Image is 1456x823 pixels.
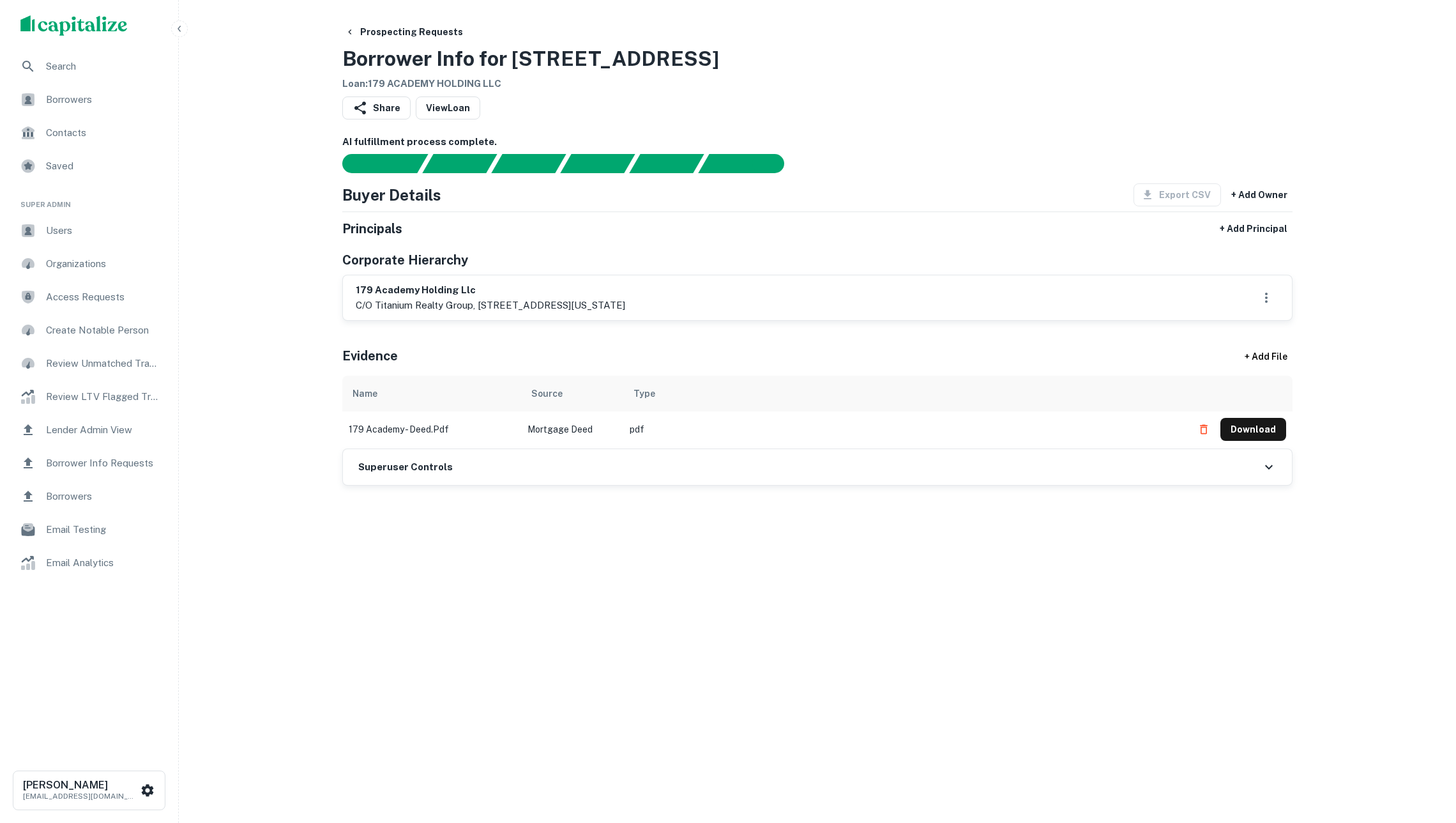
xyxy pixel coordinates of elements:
[10,215,168,246] a: Users
[46,522,160,537] span: Email Testing
[23,790,138,802] p: [EMAIL_ADDRESS][DOMAIN_NAME]
[633,386,655,401] div: Type
[699,154,800,173] div: AI fulfillment process complete.
[10,548,168,578] a: Email Analytics
[10,415,168,445] a: Lender Admin View
[23,780,138,790] h6: [PERSON_NAME]
[342,250,468,270] h5: Corporate Hierarchy
[491,154,566,173] div: Documents found, AI parsing details...
[10,315,168,346] a: Create Notable Person
[342,376,521,411] th: Name
[342,96,411,119] button: Share
[10,514,168,545] a: Email Testing
[46,92,160,107] span: Borrowers
[10,51,168,82] a: Search
[521,411,623,447] td: Mortgage Deed
[10,118,168,148] a: Contacts
[342,43,719,74] h3: Borrower Info for [STREET_ADDRESS]
[342,376,1293,447] div: scrollable content
[353,386,377,401] div: Name
[342,135,1293,150] h6: AI fulfillment process complete.
[10,448,168,479] a: Borrower Info Requests
[10,481,168,512] a: Borrowers
[10,184,168,215] li: Super Admin
[10,381,168,412] a: Review LTV Flagged Transactions
[10,249,168,279] a: Organizations
[356,298,625,313] p: c/o titanium realty group, [STREET_ADDRESS][US_STATE]
[10,282,168,312] a: Access Requests
[46,158,160,174] span: Saved
[46,125,160,141] span: Contacts
[46,59,160,74] span: Search
[46,323,160,338] span: Create Notable Person
[1192,419,1215,440] button: Delete file
[327,154,423,173] div: Sending borrower request to AI...
[422,154,497,173] div: Your request is received and processing...
[46,289,160,305] span: Access Requests
[46,389,160,404] span: Review LTV Flagged Transactions
[340,20,468,43] button: Prospecting Requests
[46,555,160,571] span: Email Analytics
[342,219,402,238] h5: Principals
[1220,418,1286,441] button: Download
[1215,217,1293,240] button: + Add Principal
[1226,183,1293,206] button: + Add Owner
[629,154,704,173] div: Principals found, still searching for contact information. This may take time...
[623,411,1186,447] td: pdf
[521,376,623,411] th: Source
[531,386,563,401] div: Source
[20,15,128,36] img: capitalize-logo.png
[46,356,160,371] span: Review Unmatched Transactions
[560,154,635,173] div: Principals found, AI now looking for contact information...
[342,77,719,91] h6: Loan : 179 ACADEMY HOLDING LLC
[13,771,165,810] button: [PERSON_NAME][EMAIL_ADDRESS][DOMAIN_NAME]
[46,223,160,238] span: Users
[342,411,521,447] td: 179 academy - deed.pdf
[46,456,160,471] span: Borrower Info Requests
[10,151,168,181] a: Saved
[416,96,480,119] a: ViewLoan
[358,460,453,475] h6: Superuser Controls
[10,84,168,115] a: Borrowers
[46,422,160,438] span: Lender Admin View
[342,183,441,206] h4: Buyer Details
[10,348,168,379] a: Review Unmatched Transactions
[342,346,398,365] h5: Evidence
[623,376,1186,411] th: Type
[1221,345,1310,368] div: + Add File
[356,283,625,298] h6: 179 academy holding llc
[1392,721,1456,782] iframe: Chat Widget
[46,256,160,272] span: Organizations
[46,489,160,504] span: Borrowers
